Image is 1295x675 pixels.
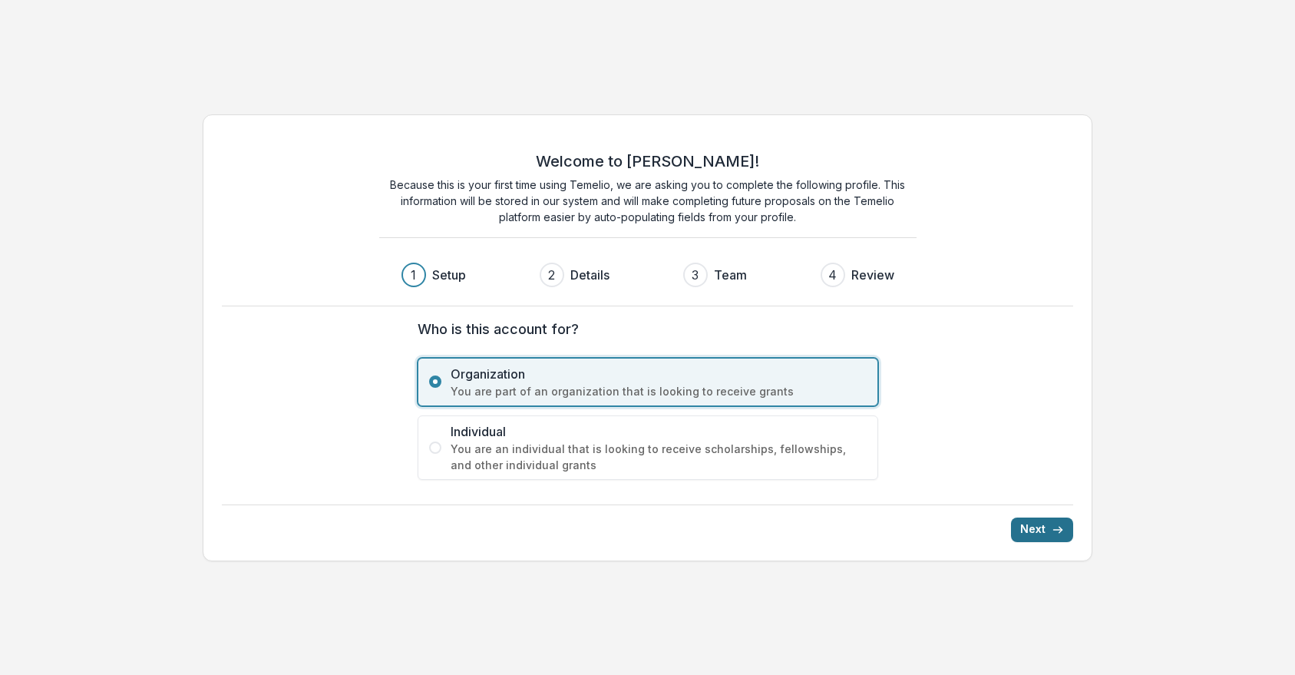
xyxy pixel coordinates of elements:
[411,266,416,284] div: 1
[418,319,869,339] label: Who is this account for?
[1011,518,1073,542] button: Next
[451,441,867,473] span: You are an individual that is looking to receive scholarships, fellowships, and other individual ...
[692,266,699,284] div: 3
[432,266,466,284] h3: Setup
[828,266,837,284] div: 4
[379,177,917,225] p: Because this is your first time using Temelio, we are asking you to complete the following profil...
[401,263,894,287] div: Progress
[451,365,867,383] span: Organization
[451,422,867,441] span: Individual
[851,266,894,284] h3: Review
[451,383,867,399] span: You are part of an organization that is looking to receive grants
[536,152,759,170] h2: Welcome to [PERSON_NAME]!
[714,266,747,284] h3: Team
[570,266,610,284] h3: Details
[548,266,555,284] div: 2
